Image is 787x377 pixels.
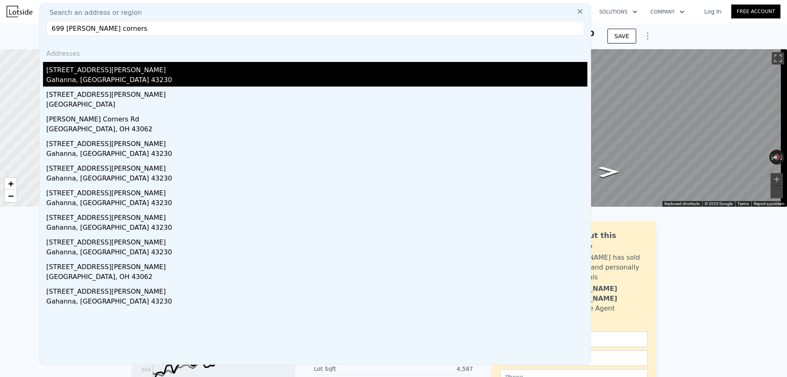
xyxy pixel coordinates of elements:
[731,5,780,18] a: Free Account
[5,190,17,202] a: Zoom out
[46,136,587,149] div: [STREET_ADDRESS][PERSON_NAME]
[46,283,587,297] div: [STREET_ADDRESS][PERSON_NAME]
[607,29,636,43] button: SAVE
[705,201,732,206] span: © 2025 Google
[46,160,587,174] div: [STREET_ADDRESS][PERSON_NAME]
[46,198,587,210] div: Gahanna, [GEOGRAPHIC_DATA] 43230
[46,174,587,185] div: Gahanna, [GEOGRAPHIC_DATA] 43230
[769,153,785,161] button: Reset the view
[772,52,784,64] button: Toggle fullscreen view
[771,173,783,185] button: Zoom in
[46,111,587,124] div: [PERSON_NAME] Corners Rd
[5,178,17,190] a: Zoom in
[589,164,628,180] path: Go North, Bruck St
[694,7,731,16] a: Log In
[556,253,648,282] div: [PERSON_NAME] has sold 67 homes and personally owns rentals
[46,21,584,36] input: Enter an address, city, region, neighborhood or zip code
[46,185,587,198] div: [STREET_ADDRESS][PERSON_NAME]
[46,210,587,223] div: [STREET_ADDRESS][PERSON_NAME]
[46,100,587,111] div: [GEOGRAPHIC_DATA]
[46,247,587,259] div: Gahanna, [GEOGRAPHIC_DATA] 43230
[754,201,785,206] a: Report a problem
[314,365,393,373] div: Lot Sqft
[46,75,587,87] div: Gahanna, [GEOGRAPHIC_DATA] 43230
[7,6,32,17] img: Lotside
[769,150,774,165] button: Rotate counterclockwise
[46,124,587,136] div: [GEOGRAPHIC_DATA], OH 43062
[46,272,587,283] div: [GEOGRAPHIC_DATA], OH 43062
[141,367,151,372] tspan: $64
[8,191,14,201] span: −
[737,201,749,206] a: Terms (opens in new tab)
[46,234,587,247] div: [STREET_ADDRESS][PERSON_NAME]
[393,365,473,373] div: 4,587
[8,178,14,189] span: +
[46,149,587,160] div: Gahanna, [GEOGRAPHIC_DATA] 43230
[43,42,587,62] div: Addresses
[46,87,587,100] div: [STREET_ADDRESS][PERSON_NAME]
[46,223,587,234] div: Gahanna, [GEOGRAPHIC_DATA] 43230
[556,230,648,253] div: Ask about this property
[46,62,587,75] div: [STREET_ADDRESS][PERSON_NAME]
[771,186,783,198] button: Zoom out
[43,8,142,18] span: Search an address or region
[556,284,648,304] div: [PERSON_NAME] [PERSON_NAME]
[593,5,644,19] button: Solutions
[639,28,656,44] button: Show Options
[664,201,700,207] button: Keyboard shortcuts
[46,297,587,308] div: Gahanna, [GEOGRAPHIC_DATA] 43230
[644,5,691,19] button: Company
[46,259,587,272] div: [STREET_ADDRESS][PERSON_NAME]
[780,150,785,165] button: Rotate clockwise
